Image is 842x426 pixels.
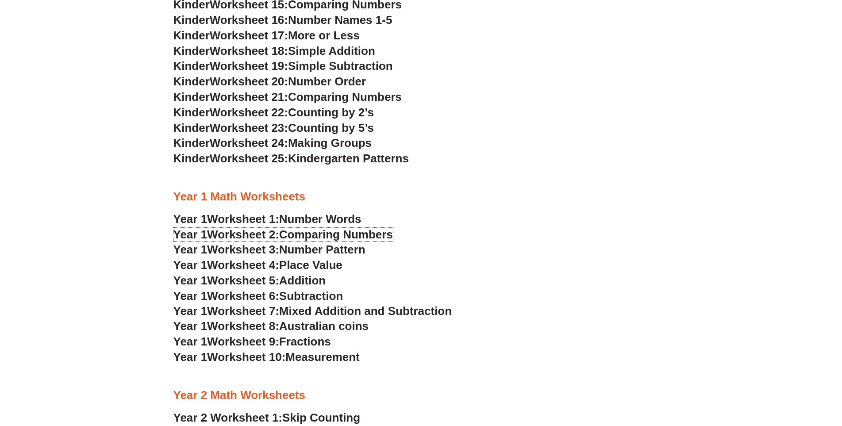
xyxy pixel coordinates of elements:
[173,228,393,241] a: Year 1Worksheet 2:Comparing Numbers
[173,335,331,348] a: Year 1Worksheet 9:Fractions
[288,75,366,88] span: Number Order
[288,44,375,58] span: Simple Addition
[285,350,360,364] span: Measurement
[210,29,288,42] span: Worksheet 17:
[207,319,279,333] span: Worksheet 8:
[288,29,360,42] span: More or Less
[288,136,372,150] span: Making Groups
[279,228,393,241] span: Comparing Numbers
[173,289,343,303] a: Year 1Worksheet 6:Subtraction
[173,44,210,58] span: Kinder
[173,13,210,27] span: Kinder
[207,258,279,272] span: Worksheet 4:
[210,59,288,73] span: Worksheet 19:
[210,13,288,27] span: Worksheet 16:
[279,319,369,333] span: Australian coins
[173,319,369,333] a: Year 1Worksheet 8:Australian coins
[279,243,365,256] span: Number Pattern
[173,411,283,424] span: Year 2 Worksheet 1:
[288,106,374,119] span: Counting by 2’s
[207,212,279,226] span: Worksheet 1:
[207,304,279,318] span: Worksheet 7:
[279,304,452,318] span: Mixed Addition and Subtraction
[173,121,210,134] span: Kinder
[173,274,326,287] a: Year 1Worksheet 5:Addition
[173,411,361,424] a: Year 2 Worksheet 1:Skip Counting
[173,243,365,256] a: Year 1Worksheet 3:Number Pattern
[288,152,409,165] span: Kindergarten Patterns
[207,274,279,287] span: Worksheet 5:
[282,411,360,424] span: Skip Counting
[210,90,288,104] span: Worksheet 21:
[695,326,842,426] iframe: Chat Widget
[279,212,361,226] span: Number Words
[173,152,210,165] span: Kinder
[207,289,279,303] span: Worksheet 6:
[173,258,342,272] a: Year 1Worksheet 4:Place Value
[173,350,360,364] a: Year 1Worksheet 10:Measurement
[288,90,402,104] span: Comparing Numbers
[173,304,452,318] a: Year 1Worksheet 7:Mixed Addition and Subtraction
[210,44,288,58] span: Worksheet 18:
[173,106,210,119] span: Kinder
[173,90,210,104] span: Kinder
[279,335,331,348] span: Fractions
[210,106,288,119] span: Worksheet 22:
[210,75,288,88] span: Worksheet 20:
[173,75,210,88] span: Kinder
[173,212,361,226] a: Year 1Worksheet 1:Number Words
[173,189,669,204] h3: Year 1 Math Worksheets
[173,29,210,42] span: Kinder
[207,228,279,241] span: Worksheet 2:
[279,258,342,272] span: Place Value
[173,136,210,150] span: Kinder
[207,335,279,348] span: Worksheet 9:
[288,121,374,134] span: Counting by 5’s
[210,152,288,165] span: Worksheet 25:
[173,388,669,403] h3: Year 2 Math Worksheets
[279,274,326,287] span: Addition
[207,350,285,364] span: Worksheet 10:
[279,289,343,303] span: Subtraction
[210,121,288,134] span: Worksheet 23:
[210,136,288,150] span: Worksheet 24:
[288,59,393,73] span: Simple Subtraction
[288,13,392,27] span: Number Names 1-5
[207,243,279,256] span: Worksheet 3:
[173,59,210,73] span: Kinder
